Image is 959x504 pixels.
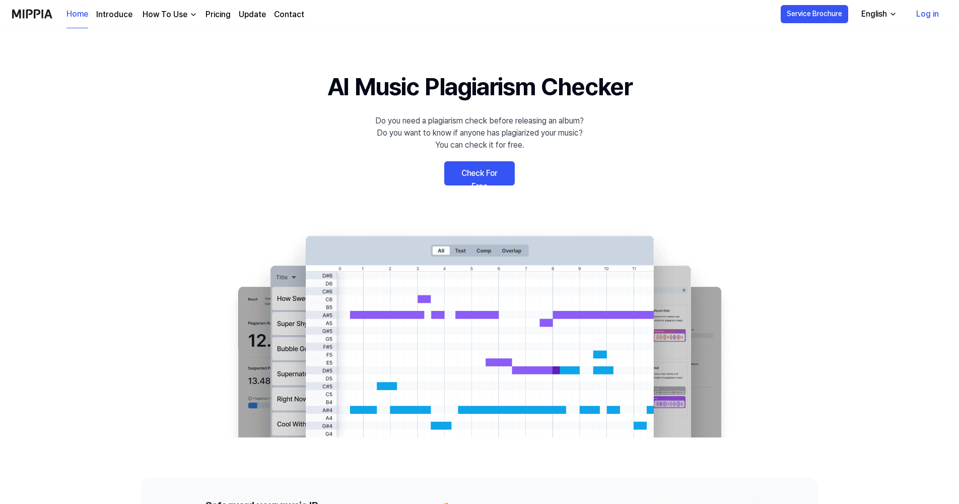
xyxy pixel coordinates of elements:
[141,9,189,21] div: How To Use
[859,8,889,20] div: English
[205,9,231,21] a: Pricing
[781,5,848,23] button: Service Brochure
[141,9,197,21] button: How To Use
[327,69,632,105] h1: AI Music Plagiarism Checker
[274,9,304,21] a: Contact
[375,115,584,151] div: Do you need a plagiarism check before releasing an album? Do you want to know if anyone has plagi...
[218,226,741,437] img: main Image
[853,4,903,24] button: English
[66,1,88,28] a: Home
[96,9,132,21] a: Introduce
[444,161,515,185] a: Check For Free
[239,9,266,21] a: Update
[189,11,197,19] img: down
